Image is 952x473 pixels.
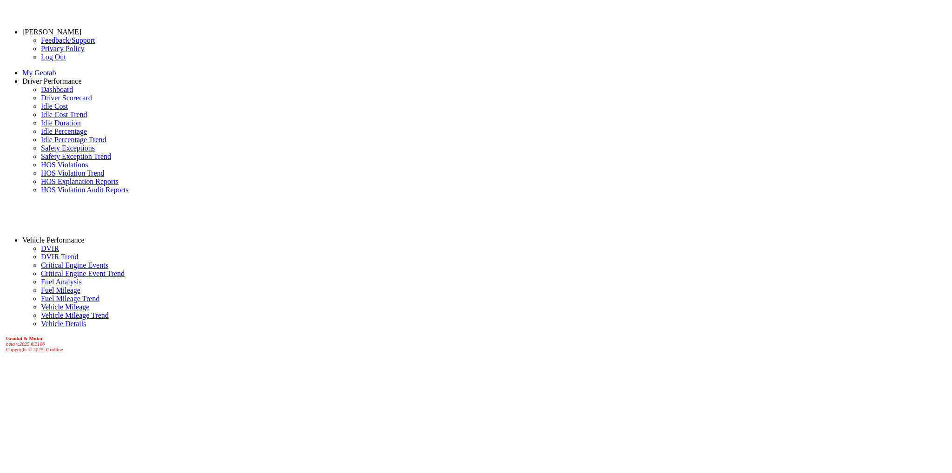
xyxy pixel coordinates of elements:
div: Copyright © 2025, Gridline [6,335,948,352]
a: Vehicle Mileage Trend [41,311,109,319]
a: Vehicle Details [41,320,86,328]
a: Vehicle Mileage [41,303,89,311]
a: Idle Percentage Trend [41,136,106,144]
a: Privacy Policy [41,45,85,53]
i: beta v.2025.6.2106 [6,341,45,347]
b: Gemini & Motor [6,335,43,341]
a: HOS Violation Audit Reports [41,186,129,194]
a: Fuel Analysis [41,278,82,286]
a: Idle Duration [41,119,81,127]
a: DVIR [41,244,59,252]
a: Fuel Mileage Trend [41,295,99,302]
a: Log Out [41,53,66,61]
a: DVIR Trend [41,253,78,261]
a: Vehicle Performance [22,236,85,244]
a: Dashboard [41,85,73,93]
a: Safety Exceptions [41,144,95,152]
a: Driver Scorecard [41,94,92,102]
a: HOS Explanation Reports [41,177,119,185]
a: Critical Engine Events [41,261,108,269]
a: Safety Exception Trend [41,152,111,160]
a: Idle Percentage [41,127,87,135]
a: Feedback/Support [41,36,95,44]
a: Idle Cost [41,102,68,110]
a: HOS Violation Trend [41,169,105,177]
a: Critical Engine Event Trend [41,269,125,277]
a: Driver Performance [22,77,82,85]
a: Idle Cost Trend [41,111,87,118]
a: HOS Violations [41,161,88,169]
a: My Geotab [22,69,56,77]
a: [PERSON_NAME] [22,28,81,36]
a: Fuel Mileage [41,286,80,294]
